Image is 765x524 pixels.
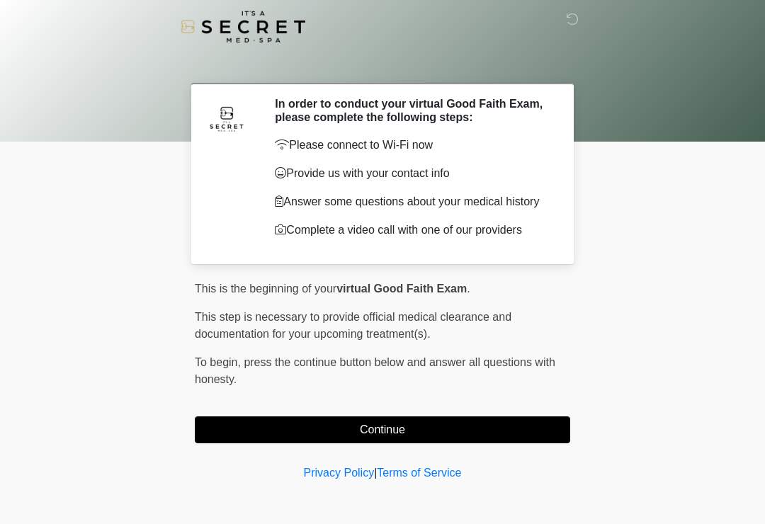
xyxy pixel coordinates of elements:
[195,311,511,340] span: This step is necessary to provide official medical clearance and documentation for your upcoming ...
[195,356,244,368] span: To begin,
[195,283,336,295] span: This is the beginning of your
[195,356,555,385] span: press the continue button below and answer all questions with honesty.
[275,165,549,182] p: Provide us with your contact info
[374,467,377,479] a: |
[184,51,581,77] h1: ‎ ‎
[205,97,248,139] img: Agent Avatar
[336,283,467,295] strong: virtual Good Faith Exam
[467,283,470,295] span: .
[275,222,549,239] p: Complete a video call with one of our providers
[275,97,549,124] h2: In order to conduct your virtual Good Faith Exam, please complete the following steps:
[304,467,375,479] a: Privacy Policy
[275,193,549,210] p: Answer some questions about your medical history
[275,137,549,154] p: Please connect to Wi-Fi now
[195,416,570,443] button: Continue
[181,11,305,42] img: It's A Secret Med Spa Logo
[377,467,461,479] a: Terms of Service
